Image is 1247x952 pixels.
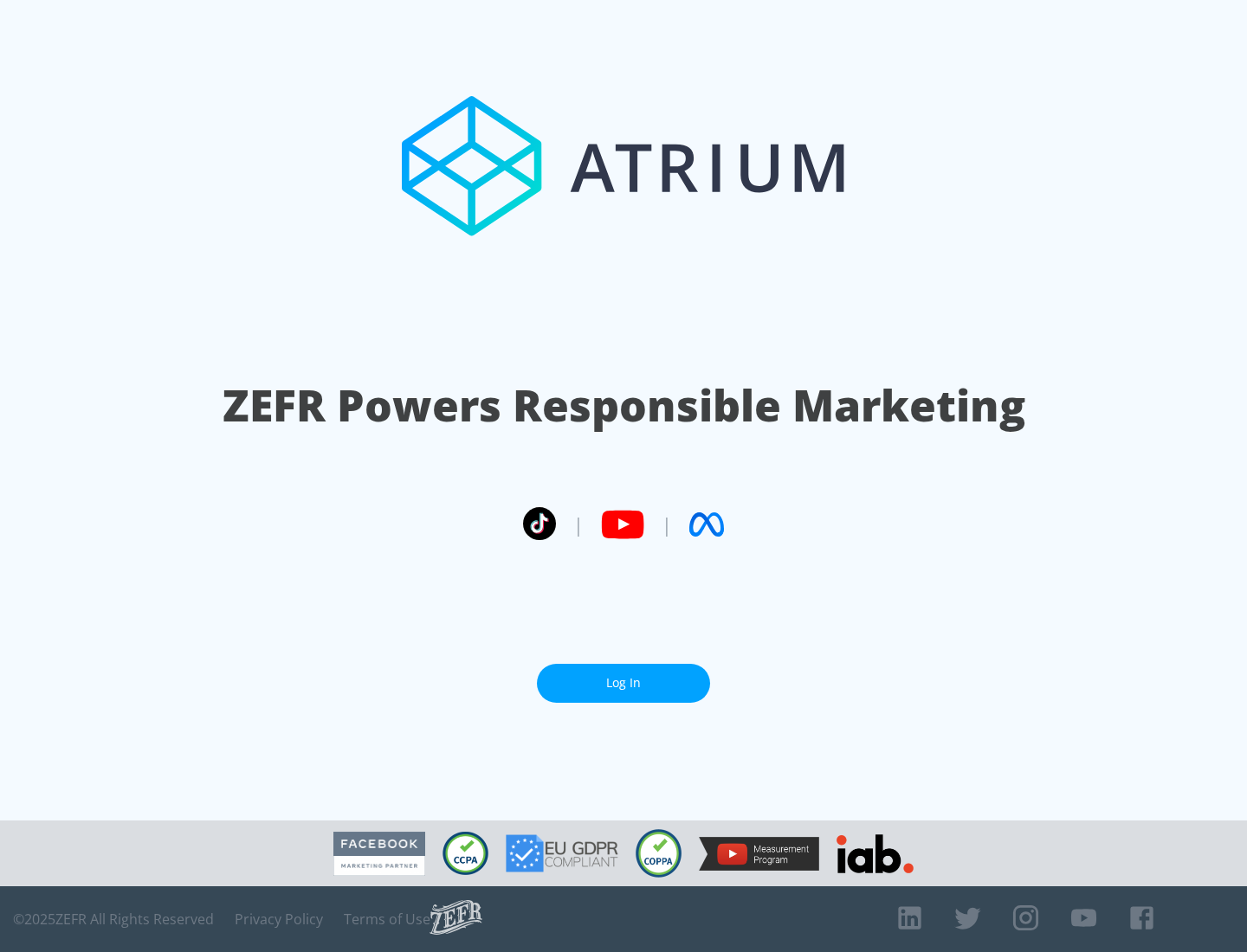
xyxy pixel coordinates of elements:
img: GDPR Compliant [506,834,618,872]
span: | [573,511,584,537]
span: © 2025 ZEFR All Rights Reserved [13,910,214,928]
h1: ZEFR Powers Responsible Marketing [223,376,1025,435]
img: IAB [837,834,914,873]
span: | [662,511,672,537]
img: CCPA Compliant [443,832,488,875]
a: Privacy Policy [235,910,323,928]
img: YouTube Measurement Program [699,837,819,871]
img: Facebook Marketing Partner [333,832,425,876]
img: COPPA Compliant [636,829,682,878]
a: Terms of Use [344,910,430,928]
a: Log In [537,664,710,703]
